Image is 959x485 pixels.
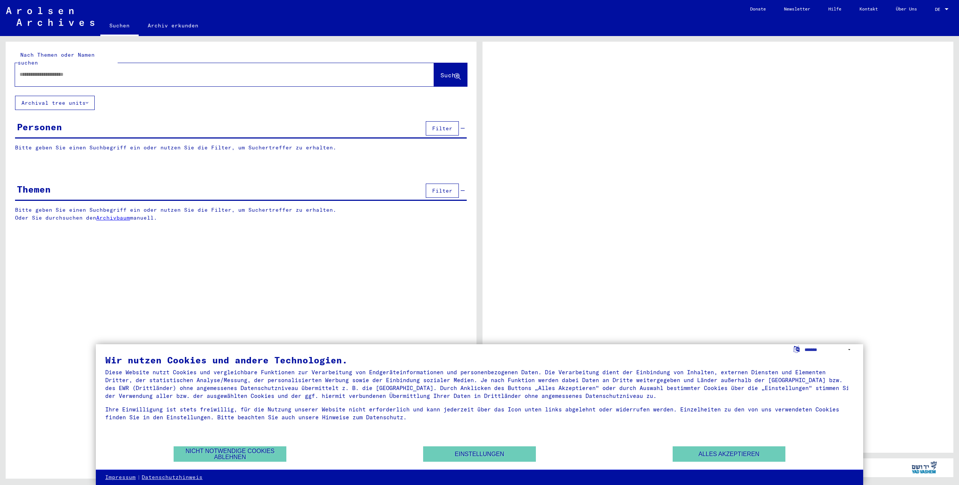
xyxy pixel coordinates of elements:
div: Personen [17,120,62,134]
mat-label: Nach Themen oder Namen suchen [18,51,95,66]
span: DE [935,7,943,12]
button: Nicht notwendige Cookies ablehnen [174,446,286,462]
div: Ihre Einwilligung ist stets freiwillig, für die Nutzung unserer Website nicht erforderlich und ka... [105,405,854,421]
p: Bitte geben Sie einen Suchbegriff ein oder nutzen Sie die Filter, um Suchertreffer zu erhalten. [15,144,467,152]
div: Diese Website nutzt Cookies und vergleichbare Funktionen zur Verarbeitung von Endgeräteinformatio... [105,368,854,400]
label: Sprache auswählen [793,345,800,352]
img: Arolsen_neg.svg [6,7,94,26]
div: Wir nutzen Cookies und andere Technologien. [105,355,854,365]
a: Archivbaum [96,214,130,221]
img: yv_logo.png [910,458,938,477]
button: Archival tree units [15,96,95,110]
span: Filter [432,125,452,132]
a: Datenschutzhinweis [142,474,203,481]
a: Archiv erkunden [139,17,207,35]
a: Impressum [105,474,136,481]
div: Themen [17,182,51,196]
button: Suche [434,63,467,86]
p: Bitte geben Sie einen Suchbegriff ein oder nutzen Sie die Filter, um Suchertreffer zu erhalten. O... [15,206,467,222]
select: Sprache auswählen [805,344,854,355]
button: Alles akzeptieren [673,446,785,462]
a: Suchen [100,17,139,36]
span: Filter [432,187,452,194]
button: Filter [426,184,459,198]
span: Suche [440,71,459,79]
button: Einstellungen [423,446,536,462]
button: Filter [426,121,459,136]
